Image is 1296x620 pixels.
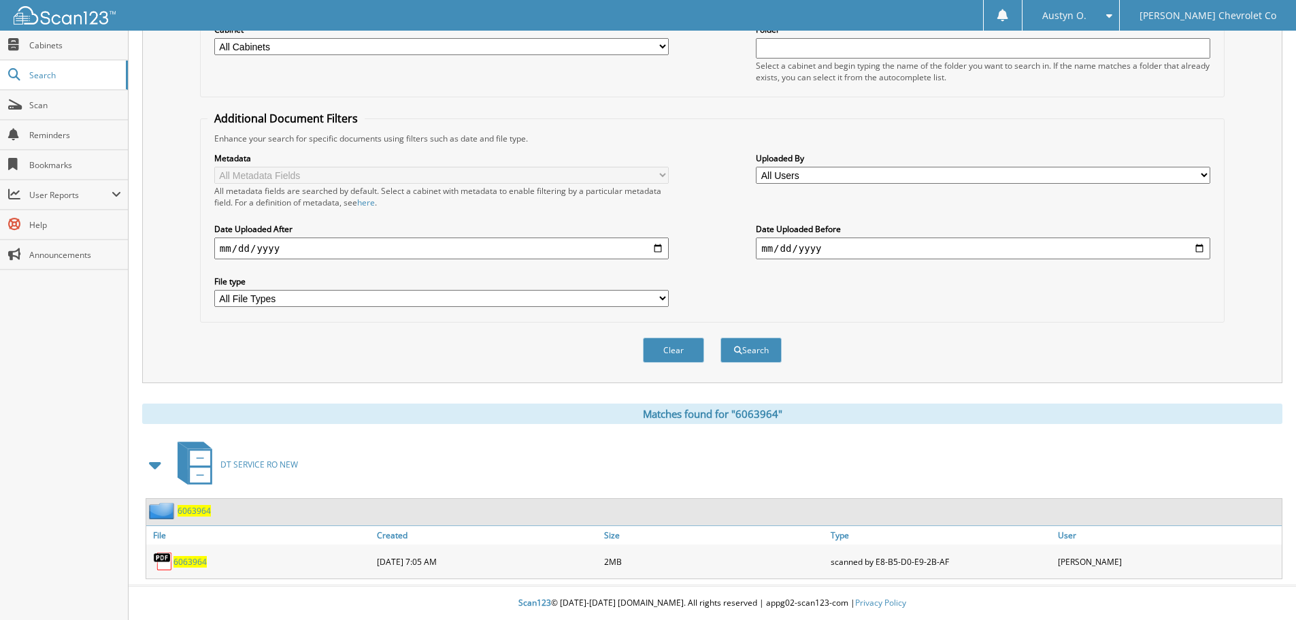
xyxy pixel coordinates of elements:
img: scan123-logo-white.svg [14,6,116,25]
label: Uploaded By [756,152,1210,164]
div: Matches found for "6063964" [142,404,1282,424]
a: User [1054,526,1282,544]
a: here [357,197,375,208]
iframe: Chat Widget [1228,555,1296,620]
span: Reminders [29,129,121,141]
div: Select a cabinet and begin typing the name of the folder you want to search in. If the name match... [756,60,1210,83]
div: 2MB [601,548,828,575]
a: DT SERVICE RO NEW [169,438,298,491]
button: Search [720,338,782,363]
a: Type [827,526,1054,544]
span: Announcements [29,249,121,261]
a: 6063964 [173,556,207,568]
span: Search [29,69,119,81]
a: Privacy Policy [855,597,906,608]
div: Enhance your search for specific documents using filters such as date and file type. [207,133,1217,144]
label: Date Uploaded After [214,223,669,235]
span: Cabinets [29,39,121,51]
label: Date Uploaded Before [756,223,1210,235]
img: folder2.png [149,502,178,519]
span: Austyn O. [1042,12,1086,20]
button: Clear [643,338,704,363]
a: Size [601,526,828,544]
span: Bookmarks [29,159,121,171]
span: User Reports [29,189,112,201]
input: start [214,238,669,259]
legend: Additional Document Filters [207,111,365,126]
span: Help [29,219,121,231]
a: Created [373,526,601,544]
a: 6063964 [178,505,211,517]
div: [DATE] 7:05 AM [373,548,601,575]
div: scanned by E8-B5-D0-E9-2B-AF [827,548,1054,575]
span: DT SERVICE RO NEW [220,459,298,470]
label: File type [214,276,669,287]
input: end [756,238,1210,259]
label: Metadata [214,152,669,164]
span: [PERSON_NAME] Chevrolet Co [1140,12,1276,20]
div: [PERSON_NAME] [1054,548,1282,575]
a: File [146,526,373,544]
div: © [DATE]-[DATE] [DOMAIN_NAME]. All rights reserved | appg02-scan123-com | [129,587,1296,620]
div: All metadata fields are searched by default. Select a cabinet with metadata to enable filtering b... [214,185,669,208]
span: Scan [29,99,121,111]
span: Scan123 [518,597,551,608]
img: PDF.png [153,551,173,572]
